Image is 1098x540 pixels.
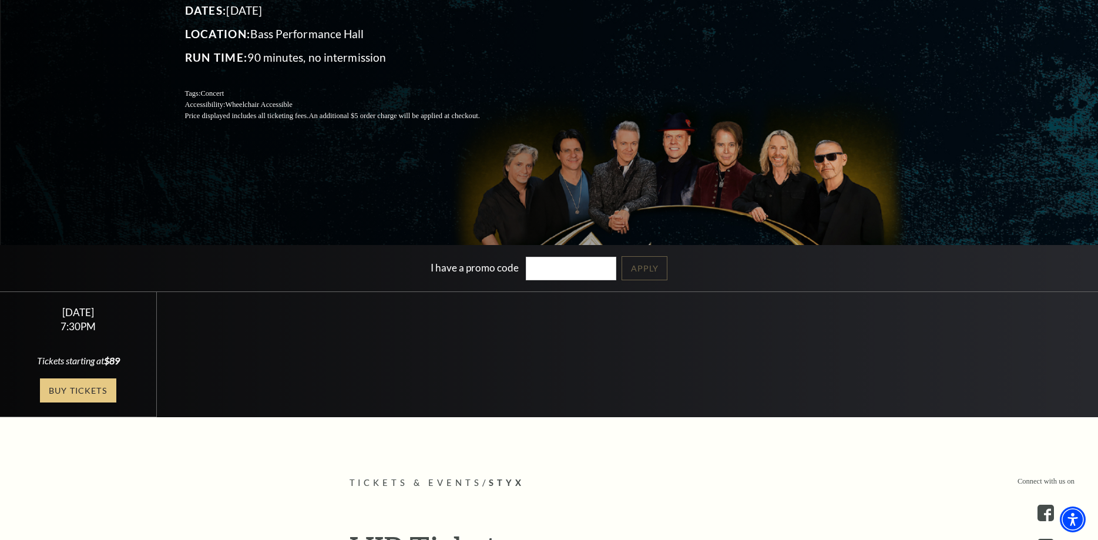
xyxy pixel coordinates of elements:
[14,321,143,331] div: 7:30PM
[200,89,224,98] span: Concert
[350,476,749,491] p: /
[14,354,143,367] div: Tickets starting at
[40,378,116,403] a: Buy Tickets
[14,306,143,318] div: [DATE]
[185,110,508,122] p: Price displayed includes all ticketing fees.
[308,112,479,120] span: An additional $5 order charge will be applied at checkout.
[185,27,251,41] span: Location:
[185,48,508,67] p: 90 minutes, no intermission
[185,25,508,43] p: Bass Performance Hall
[185,1,508,20] p: [DATE]
[1060,507,1086,532] div: Accessibility Menu
[185,4,227,17] span: Dates:
[350,478,483,488] span: Tickets & Events
[104,355,120,366] span: $89
[185,51,248,64] span: Run Time:
[185,99,508,110] p: Accessibility:
[185,88,508,99] p: Tags:
[225,100,292,109] span: Wheelchair Accessible
[489,478,525,488] span: Styx
[431,261,519,273] label: I have a promo code
[1018,476,1075,487] p: Connect with us on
